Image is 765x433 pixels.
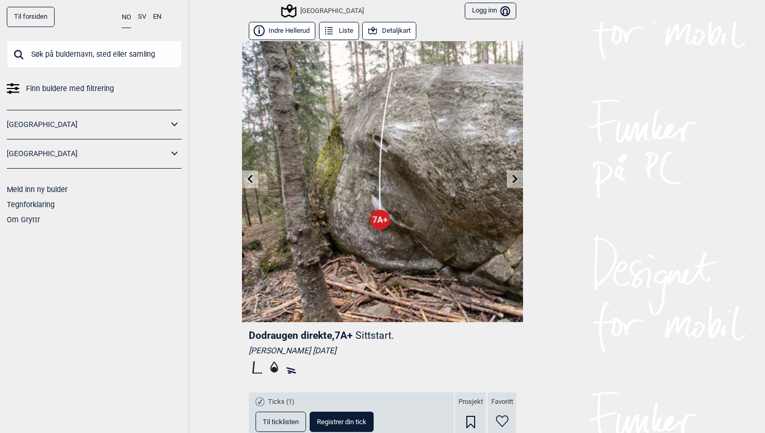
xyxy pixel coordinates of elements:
[249,346,516,356] div: [PERSON_NAME] [DATE]
[491,398,513,406] span: Favoritt
[7,200,55,209] a: Tegnforklaring
[242,41,523,322] img: Dodraugen direkte 240412
[153,7,161,27] button: EN
[256,412,306,432] button: Til ticklisten
[7,215,40,224] a: Om Gryttr
[7,117,168,132] a: [GEOGRAPHIC_DATA]
[355,329,394,341] p: Sittstart.
[26,81,114,96] span: Finn buldere med filtrering
[7,7,55,27] a: Til forsiden
[268,398,295,406] span: Ticks (1)
[7,81,182,96] a: Finn buldere med filtrering
[465,3,516,20] button: Logg inn
[319,22,359,40] button: Liste
[263,418,299,425] span: Til ticklisten
[7,41,182,68] input: Søk på buldernavn, sted eller samling
[310,412,374,432] button: Registrer din tick
[249,22,315,40] button: Indre Hellerud
[283,5,364,17] div: [GEOGRAPHIC_DATA]
[317,418,366,425] span: Registrer din tick
[138,7,146,27] button: SV
[122,7,131,28] button: NO
[7,146,168,161] a: [GEOGRAPHIC_DATA]
[7,185,68,194] a: Meld inn ny bulder
[249,329,353,341] span: Dodraugen direkte , 7A+
[362,22,416,40] button: Detaljkart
